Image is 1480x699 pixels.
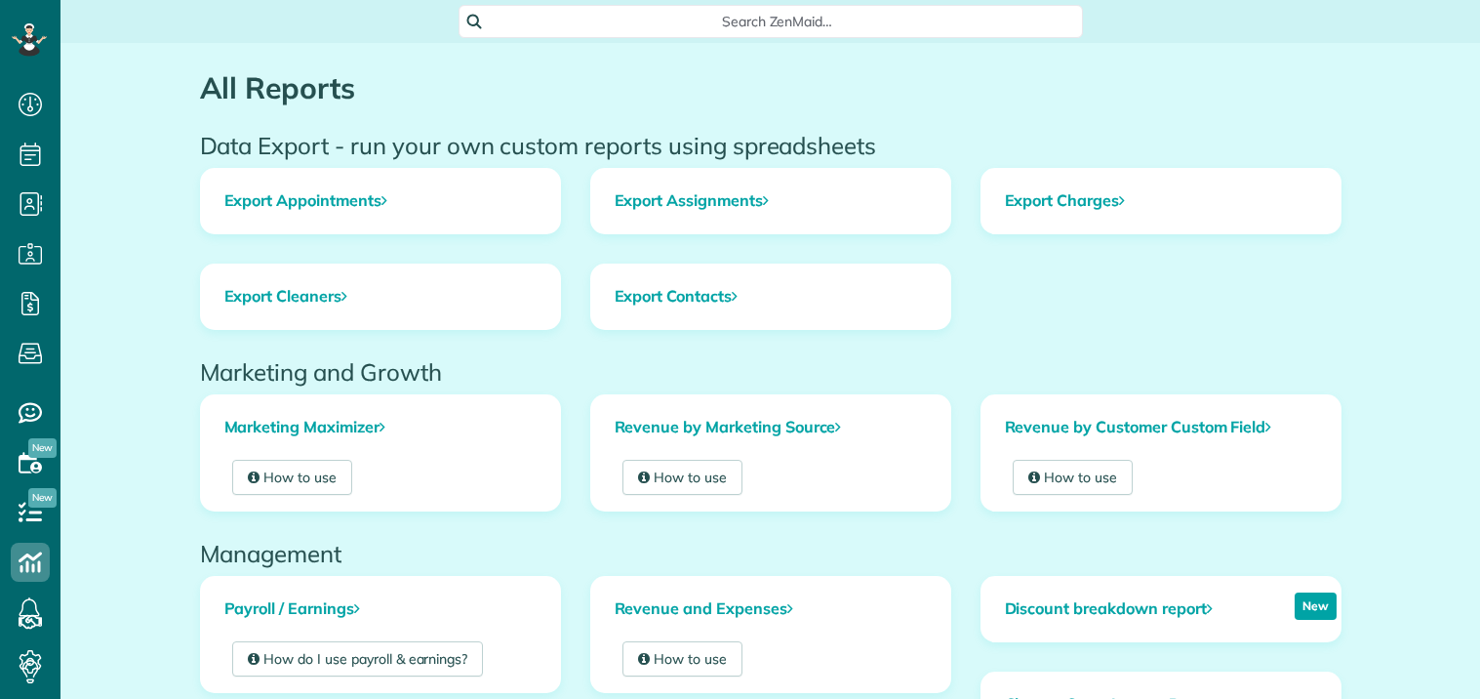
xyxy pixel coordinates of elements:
a: How to use [622,641,743,677]
a: Export Charges [981,169,1340,233]
a: Revenue and Expenses [591,577,950,641]
a: Discount breakdown report [981,577,1236,641]
a: Export Assignments [591,169,950,233]
a: Export Contacts [591,265,950,329]
a: Marketing Maximizer [201,395,560,460]
a: Export Cleaners [201,265,560,329]
h2: Marketing and Growth [200,359,1341,385]
a: How to use [622,460,743,495]
a: Revenue by Customer Custom Field [981,395,1340,460]
a: Export Appointments [201,169,560,233]
span: New [28,438,57,458]
a: How to use [1013,460,1134,495]
span: New [28,488,57,508]
h2: Management [200,541,1341,566]
a: How do I use payroll & earnings? [232,641,484,677]
a: How to use [232,460,353,495]
h1: All Reports [200,72,1341,104]
a: Revenue by Marketing Source [591,395,950,460]
a: Payroll / Earnings [201,577,560,641]
p: New [1295,593,1337,620]
h2: Data Export - run your own custom reports using spreadsheets [200,133,1341,158]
